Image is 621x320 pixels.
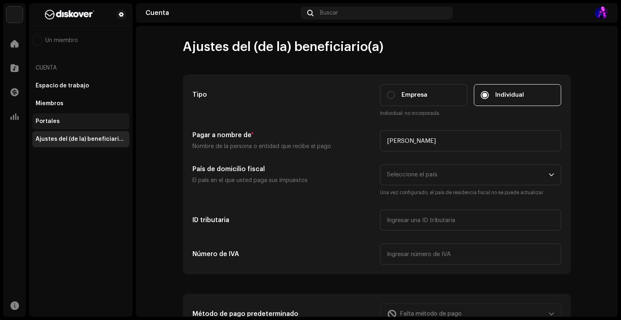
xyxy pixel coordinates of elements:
[36,136,126,142] div: Ajustes del (de la) beneficiario(a)
[183,39,383,55] span: Ajustes del (de la) beneficiario(a)
[32,131,129,147] re-m-nav-item: Ajustes del (de la) beneficiario(a)
[380,189,561,197] small: Una vez configurado, el país de residencia fiscal no se puede actualizar.
[192,164,374,174] h5: País de domicilio fiscal
[32,36,42,45] img: 8c013802-5fe7-485e-a65a-e971146642c5
[36,100,63,107] div: Miembros
[192,176,374,185] p: El país en el que usted paga sus impuestos
[32,78,129,94] re-m-nav-item: Espacio de trabajo
[192,130,374,140] h5: Pagar a nombre de
[192,215,374,225] h5: ID tributaria
[380,109,561,117] small: Individual: no incorporada.
[36,118,60,125] div: Portales
[32,113,129,129] re-m-nav-item: Portales
[36,83,89,89] div: Espacio de trabajo
[192,249,374,259] h5: Número de IVA
[32,95,129,112] re-m-nav-item: Miembros
[549,165,554,185] div: dropdown trigger
[320,10,338,16] span: Buscar
[387,165,549,185] span: Seleccione el país
[380,244,561,265] input: Ingresar número de IVA
[387,172,437,178] span: Seleccione el país
[380,130,561,151] input: Ingrese nombre
[192,90,374,100] h5: Tipo
[6,6,23,23] img: 297a105e-aa6c-4183-9ff4-27133c00f2e2
[36,10,103,19] img: b627a117-4a24-417a-95e9-2d0c90689367
[45,37,78,44] span: Un miembro
[192,309,374,319] h5: Método de pago predeterminado
[32,58,129,78] re-a-nav-header: Cuenta
[401,91,427,100] span: Empresa
[495,91,524,100] span: Individual
[595,6,608,19] img: 8c013802-5fe7-485e-a65a-e971146642c5
[146,10,298,16] div: Cuenta
[192,142,374,151] p: Nombre de la persona o entidad que recibe el pago
[380,210,561,231] input: Ingresar una ID tributaria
